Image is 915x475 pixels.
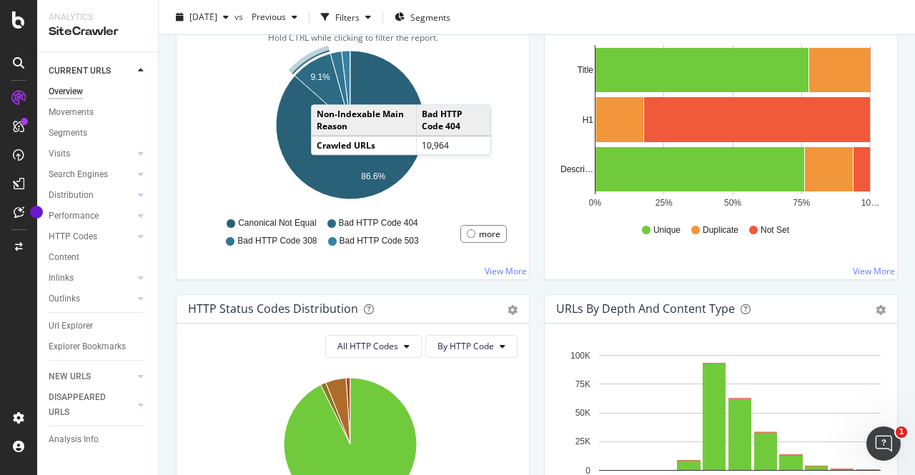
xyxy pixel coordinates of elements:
text: 86.6% [361,171,385,181]
a: Performance [49,209,134,224]
span: Unique [653,224,681,236]
text: 75K [575,379,590,389]
button: All HTTP Codes [325,335,422,358]
a: Visits [49,146,134,161]
div: CURRENT URLS [49,64,111,79]
span: Bad HTTP Code 404 [339,217,418,229]
div: Analysis Info [49,432,99,447]
text: 9.1% [310,72,330,82]
a: Outlinks [49,291,134,306]
button: Filters [315,6,377,29]
a: CURRENT URLS [49,64,134,79]
text: 50% [724,198,741,208]
span: Previous [246,11,286,23]
a: DISAPPEARED URLS [49,390,134,420]
div: Movements [49,105,94,120]
span: 2025 Aug. 8th [189,11,217,23]
text: 50K [575,408,590,418]
div: Distribution [49,188,94,203]
text: 0% [589,198,602,208]
div: Search Engines [49,167,108,182]
text: Descri… [560,164,593,174]
div: Tooltip anchor [30,206,43,219]
a: Url Explorer [49,319,148,334]
div: URLs by Depth and Content Type [556,301,735,316]
text: 10… [861,198,879,208]
span: Duplicate [703,224,738,236]
a: HTTP Codes [49,229,134,244]
td: Non-Indexable Main Reason [312,105,417,136]
svg: A chart. [188,45,513,211]
span: Not Set [761,224,789,236]
a: Content [49,250,148,265]
a: Search Engines [49,167,134,182]
span: 1 [896,426,907,438]
div: Outlinks [49,291,80,306]
a: View More [485,265,527,277]
div: gear [876,305,886,315]
a: Analysis Info [49,432,148,447]
div: Segments [49,126,87,141]
text: 25% [656,198,673,208]
div: Content [49,250,79,265]
div: DISAPPEARED URLS [49,390,121,420]
a: Explorer Bookmarks [49,339,148,354]
a: Inlinks [49,271,134,286]
div: Url Explorer [49,319,93,334]
div: Explorer Bookmarks [49,339,126,354]
svg: A chart. [556,45,881,211]
a: View More [853,265,895,277]
div: gear [508,305,518,315]
td: 10,964 [417,136,490,155]
div: more [479,228,500,240]
button: [DATE] [170,6,234,29]
div: HTTP Codes [49,229,97,244]
span: Bad HTTP Code 308 [237,235,317,247]
div: SiteCrawler [49,24,147,40]
div: HTTP Status Codes Distribution [188,301,358,316]
div: Filters [335,11,360,23]
div: Visits [49,146,70,161]
td: Bad HTTP Code 404 [417,105,490,136]
button: By HTTP Code [425,335,518,358]
a: Distribution [49,188,134,203]
text: 75% [793,198,810,208]
div: Overview [49,84,83,99]
a: Segments [49,126,148,141]
a: Movements [49,105,148,120]
span: vs [234,11,246,23]
text: Title [578,65,594,75]
text: 25K [575,436,590,446]
a: NEW URLS [49,369,134,384]
div: Inlinks [49,271,74,286]
span: By HTTP Code [437,340,494,352]
div: Performance [49,209,99,224]
span: Segments [410,11,450,23]
text: 100K [570,351,590,361]
div: Analytics [49,11,147,24]
span: Bad HTTP Code 503 [340,235,419,247]
div: NEW URLS [49,369,91,384]
button: Previous [246,6,303,29]
a: Overview [49,84,148,99]
text: H1 [583,115,594,125]
td: Crawled URLs [312,136,417,155]
span: Canonical Not Equal [238,217,316,229]
iframe: Intercom live chat [866,426,901,461]
span: All HTTP Codes [337,340,398,352]
button: Segments [389,6,456,29]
